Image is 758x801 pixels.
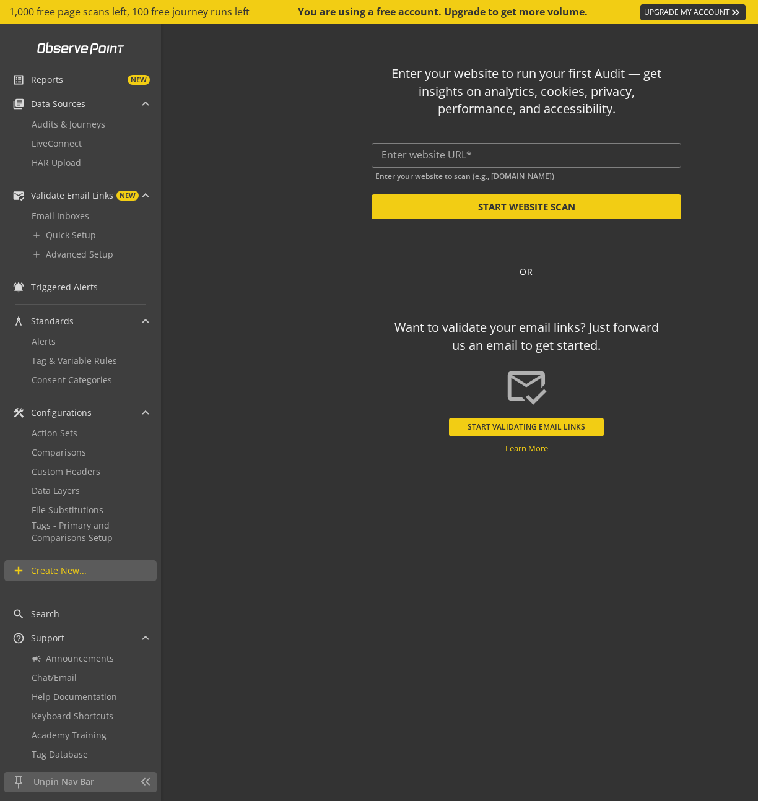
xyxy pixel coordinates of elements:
[12,281,25,293] mat-icon: notifications_active
[32,519,113,543] span: Tags - Primary and Comparisons Setup
[46,229,96,241] span: Quick Setup
[12,565,25,577] mat-icon: add
[32,691,117,703] span: Help Documentation
[32,374,112,386] span: Consent Categories
[32,672,77,683] span: Chat/Email
[4,311,156,332] mat-expansion-panel-header: Standards
[32,465,100,477] span: Custom Headers
[730,6,742,19] mat-icon: keyboard_double_arrow_right
[32,336,56,347] span: Alerts
[4,628,156,649] mat-expansion-panel-header: Support
[298,5,589,19] div: You are using a free account. Upgrade to get more volume.
[4,115,156,182] div: Data Sources
[4,277,156,298] a: Triggered Alerts
[32,137,82,149] span: LiveConnect
[32,118,105,130] span: Audits & Journeys
[381,149,671,161] input: Enter website URL*
[12,608,25,620] mat-icon: search
[32,157,81,168] span: HAR Upload
[12,189,25,202] mat-icon: mark_email_read
[32,485,80,496] span: Data Layers
[4,206,156,274] div: Validate Email LinksNEW
[46,652,114,664] span: Announcements
[32,654,41,664] mat-icon: campaign_outline
[12,74,25,86] mat-icon: list_alt
[32,504,103,516] span: File Substitutions
[32,355,117,366] span: Tag & Variable Rules
[505,365,548,408] mat-icon: mark_email_read
[31,608,59,620] span: Search
[389,65,664,118] div: Enter your website to run your first Audit — get insights on analytics, cookies, privacy, perform...
[4,402,156,423] mat-expansion-panel-header: Configurations
[505,443,548,454] a: Learn More
[31,74,63,86] span: Reports
[46,248,113,260] span: Advanced Setup
[32,210,89,222] span: Email Inboxes
[31,281,98,293] span: Triggered Alerts
[32,230,41,240] mat-icon: add
[32,748,88,760] span: Tag Database
[640,4,746,20] a: UPGRADE MY ACCOUNT
[12,98,25,110] mat-icon: library_books
[32,710,113,722] span: Keyboard Shortcuts
[12,632,25,644] mat-icon: help_outline
[31,632,64,644] span: Support
[32,446,86,458] span: Comparisons
[12,315,25,327] mat-icon: architecture
[520,266,533,278] span: OR
[116,191,139,201] span: NEW
[31,407,92,419] span: Configurations
[32,249,41,259] mat-icon: add
[4,185,156,206] mat-expansion-panel-header: Validate Email LinksNEW
[4,604,156,625] a: Search
[4,93,156,115] mat-expansion-panel-header: Data Sources
[32,427,77,439] span: Action Sets
[31,98,85,110] span: Data Sources
[128,75,150,85] span: NEW
[4,332,156,399] div: Standards
[31,189,113,202] span: Validate Email Links
[31,565,87,577] span: Create New...
[4,560,157,581] a: Create New...
[33,776,133,788] span: Unpin Nav Bar
[31,315,74,327] span: Standards
[32,729,107,741] span: Academy Training
[4,423,156,554] div: Configurations
[375,169,554,181] mat-hint: Enter your website to scan (e.g., [DOMAIN_NAME])
[372,194,681,219] button: START WEBSITE SCAN
[9,5,250,19] span: 1,000 free page scans left, 100 free journey runs left
[12,407,25,419] mat-icon: construction
[449,418,604,436] button: START VALIDATING EMAIL LINKS
[389,319,664,354] div: Want to validate your email links? Just forward us an email to get started.
[4,69,156,90] a: ReportsNEW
